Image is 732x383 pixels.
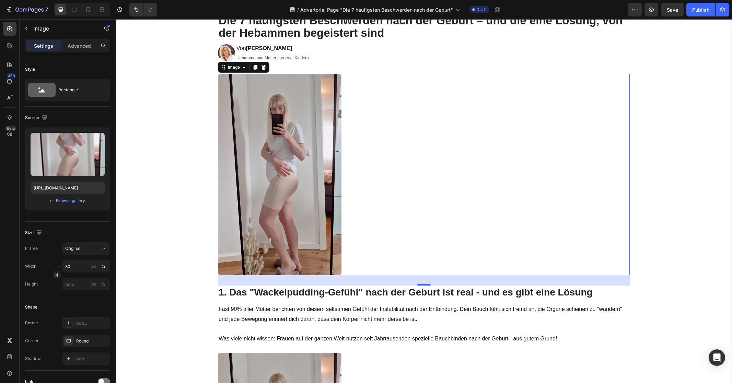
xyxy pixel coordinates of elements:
[76,320,108,326] div: Add...
[99,262,107,270] button: px
[25,113,49,123] div: Source
[476,7,487,13] span: Draft
[667,7,678,13] span: Save
[709,349,725,366] div: Open Intercom Messenger
[58,82,100,98] div: Rectangle
[25,320,38,326] div: Border
[101,263,105,269] div: %
[68,42,91,49] p: Advanced
[45,5,48,14] p: 7
[25,245,38,252] label: Frame
[102,266,514,280] h2: 1. Das "Wackelpudding-Gefühl" nach der Geburt ist real - und es gibt eine Lösung
[686,3,715,16] button: Publish
[99,280,107,288] button: px
[25,281,38,287] label: Height
[62,278,110,290] input: px%
[50,197,54,205] span: or
[25,338,39,344] div: Corner
[62,260,110,272] input: px%
[102,25,119,42] img: gempages_537579795580454020-9c479708-03b0-4993-aac8-9ea8a205ab1a.jpg
[91,263,96,269] div: px
[90,280,98,288] button: %
[25,263,36,269] label: Width
[130,26,176,32] strong: [PERSON_NAME]
[7,73,16,79] div: 450
[101,281,105,287] div: %
[31,133,105,176] img: preview-image
[90,262,98,270] button: %
[692,6,709,13] div: Publish
[25,304,37,310] div: Shape
[76,356,108,362] div: Add...
[34,42,53,49] p: Settings
[300,6,453,13] span: Advertorial Page "Die 7 häufigsten Beschwerden nach der Geburt"
[31,182,105,194] input: https://example.com/image.jpg
[33,24,92,33] p: Image
[25,66,35,72] div: Style
[91,281,96,287] div: px
[111,45,126,51] div: Image
[116,19,732,383] iframe: Design area
[103,315,513,325] p: Was viele nicht wissen: Frauen auf der ganzen Welt nutzen seit Jahrtausenden spezielle Bauchbinde...
[56,197,85,204] button: Browse gallery
[121,24,193,34] p: Von
[62,242,110,255] button: Original
[65,245,80,252] span: Original
[5,126,16,131] div: Beta
[661,3,684,16] button: Save
[76,338,108,344] div: Round
[25,228,43,237] div: Size
[25,356,41,362] div: Shadow
[129,3,157,16] div: Undo/Redo
[297,6,299,13] span: /
[3,3,51,16] button: 7
[121,35,193,43] p: Hebamme und Mutter von zwei Kindern
[56,198,85,204] div: Browse gallery
[103,285,513,305] p: Fast 90% aller Mütter berichten von diesem seltsamen Gefühl der Instabilität nach der Entbindung....
[102,55,226,256] img: Alt Image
